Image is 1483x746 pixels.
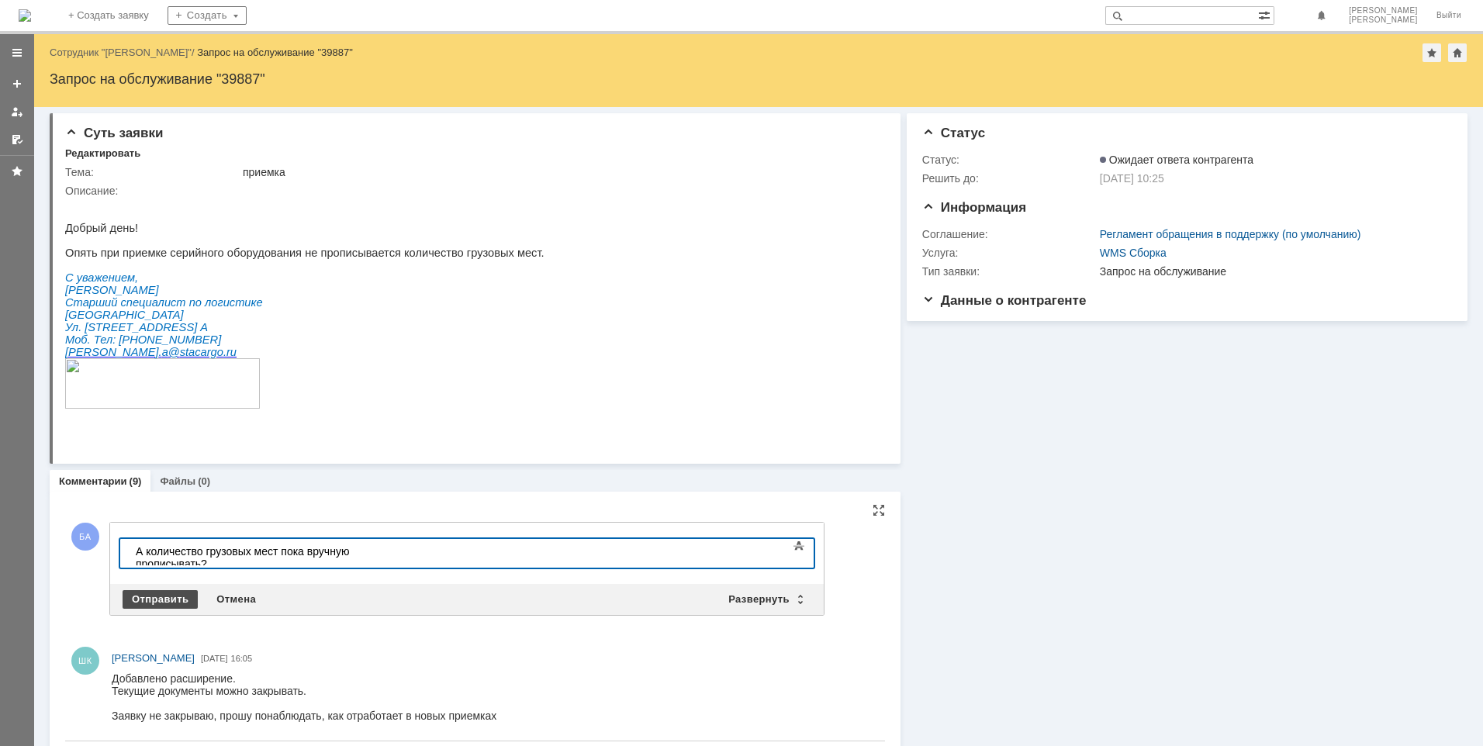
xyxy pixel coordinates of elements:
[50,47,192,58] a: Сотрудник "[PERSON_NAME]"
[243,166,876,178] div: приемка
[1423,43,1441,62] div: Добавить в избранное
[1100,247,1167,259] a: WMS Сборка
[922,228,1097,240] div: Соглашение:
[160,475,195,487] a: Файлы
[922,200,1026,215] span: Информация
[5,127,29,152] a: Мои согласования
[94,149,97,161] span: .
[65,126,163,140] span: Суть заявки
[19,9,31,22] a: Перейти на домашнюю страницу
[922,126,985,140] span: Статус
[115,149,158,161] span: stacargo
[231,654,253,663] span: 16:05
[922,265,1097,278] div: Тип заявки:
[65,185,880,197] div: Описание:
[59,475,127,487] a: Комментарии
[112,652,195,664] span: [PERSON_NAME]
[5,71,29,96] a: Создать заявку
[158,149,161,161] span: .
[50,71,1467,87] div: Запрос на обслуживание "39887"
[1448,43,1467,62] div: Сделать домашней страницей
[103,149,115,161] span: @
[65,166,240,178] div: Тема:
[873,504,885,516] div: На всю страницу
[201,654,228,663] span: [DATE]
[1100,228,1361,240] a: Регламент обращения в поддержку (по умолчанию)
[922,293,1087,308] span: Данные о контрагенте
[1258,7,1274,22] span: Расширенный поиск
[1100,265,1443,278] div: Запрос на обслуживание
[71,523,99,551] span: БА
[922,154,1097,166] div: Статус:
[97,149,103,161] span: a
[1349,6,1418,16] span: [PERSON_NAME]
[112,651,195,666] a: [PERSON_NAME]
[1100,154,1253,166] span: Ожидает ответа контрагента
[922,247,1097,259] div: Услуга:
[161,149,171,161] span: ru
[168,6,247,25] div: Создать
[197,47,353,58] div: Запрос на обслуживание "39887"
[19,9,31,22] img: logo
[1349,16,1418,25] span: [PERSON_NAME]
[6,6,226,31] div: А количество грузовых мест пока вручную прописывать?
[922,172,1097,185] div: Решить до:
[198,475,210,487] div: (0)
[5,99,29,124] a: Мои заявки
[130,475,142,487] div: (9)
[790,537,808,555] span: Показать панель инструментов
[65,147,140,160] div: Редактировать
[1100,172,1164,185] span: [DATE] 10:25
[50,47,197,58] div: /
